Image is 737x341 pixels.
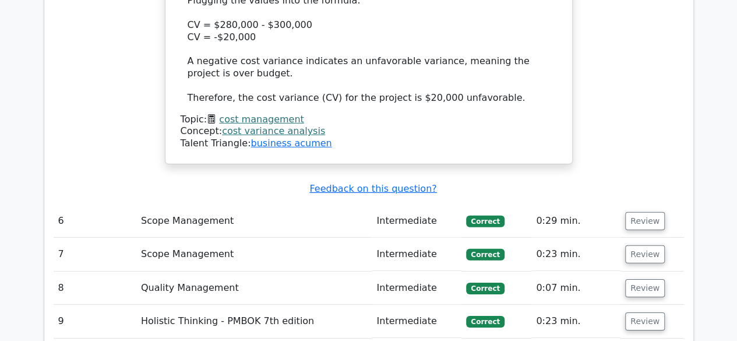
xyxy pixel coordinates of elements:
td: 0:29 min. [531,205,620,238]
button: Review [625,245,665,263]
td: 8 [54,272,136,305]
td: Scope Management [136,205,372,238]
a: cost variance analysis [222,125,325,136]
td: Quality Management [136,272,372,305]
span: Correct [466,249,504,261]
td: 0:23 min. [531,238,620,271]
button: Review [625,279,665,297]
div: Talent Triangle: [181,114,557,150]
div: Concept: [181,125,557,138]
td: Intermediate [372,305,461,338]
td: Scope Management [136,238,372,271]
td: Intermediate [372,205,461,238]
button: Review [625,312,665,331]
td: 7 [54,238,136,271]
td: Holistic Thinking - PMBOK 7th edition [136,305,372,338]
td: 9 [54,305,136,338]
span: Correct [466,283,504,294]
button: Review [625,212,665,230]
td: 0:23 min. [531,305,620,338]
td: 6 [54,205,136,238]
td: Intermediate [372,238,461,271]
td: 0:07 min. [531,272,620,305]
a: cost management [219,114,304,125]
a: business acumen [251,138,332,149]
span: Correct [466,316,504,328]
div: Topic: [181,114,557,126]
a: Feedback on this question? [309,183,436,194]
td: Intermediate [372,272,461,305]
span: Correct [466,216,504,227]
